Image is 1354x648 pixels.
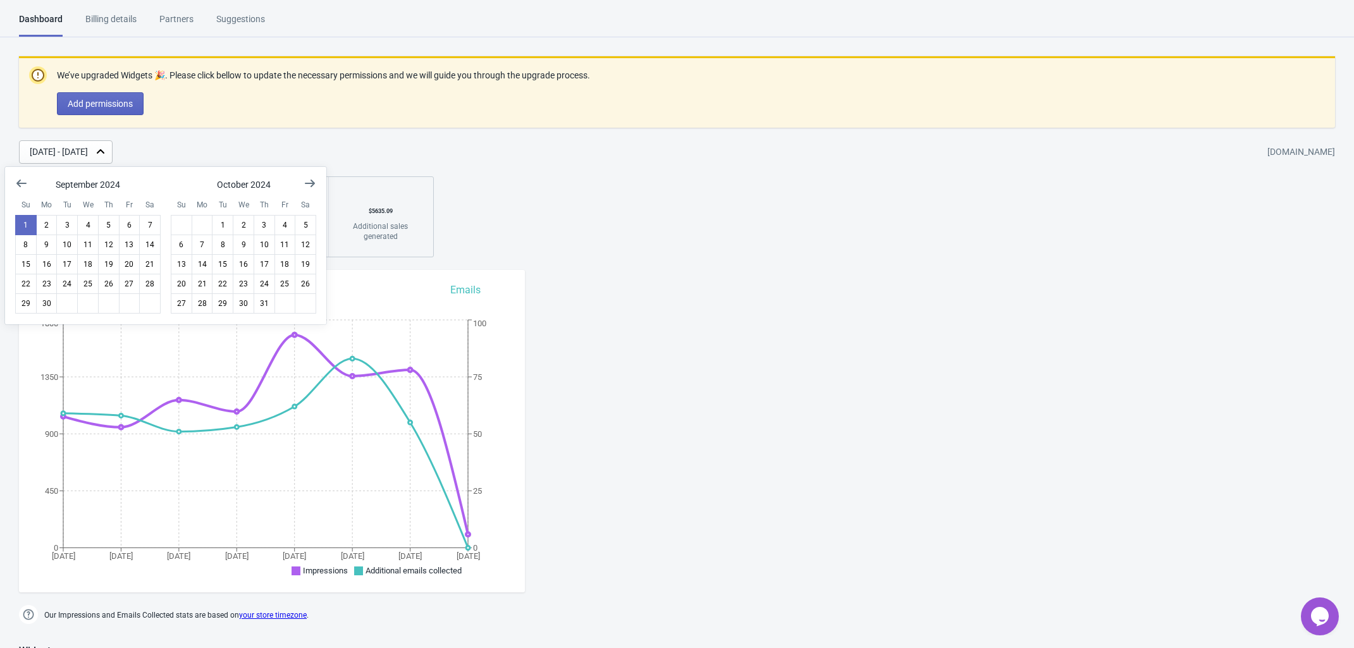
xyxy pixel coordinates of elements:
button: October 1 2024 [212,215,233,235]
button: October 13 2024 [171,254,192,274]
button: October 21 2024 [192,274,213,294]
button: September 23 2024 [36,274,58,294]
button: Show previous month, August 2024 [10,172,33,195]
tspan: [DATE] [225,551,249,561]
tspan: 25 [473,486,482,496]
tspan: [DATE] [52,551,75,561]
div: Tuesday [212,194,233,216]
button: October 23 2024 [233,274,254,294]
button: September 17 2024 [56,254,78,274]
button: Add permissions [57,92,144,115]
button: October 24 2024 [254,274,275,294]
button: September 3 2024 [56,215,78,235]
button: September 14 2024 [139,235,161,255]
tspan: 1350 [40,372,58,382]
div: Monday [36,194,58,216]
button: October 18 2024 [274,254,296,274]
tspan: [DATE] [109,551,133,561]
button: October 6 2024 [171,235,192,255]
button: October 10 2024 [254,235,275,255]
p: We’ve upgraded Widgets 🎉. Please click bellow to update the necessary permissions and we will gui... [57,69,590,82]
span: Impressions [303,566,348,575]
button: October 11 2024 [274,235,296,255]
button: October 12 2024 [295,235,316,255]
button: September 9 2024 [36,235,58,255]
a: your store timezone [239,611,307,620]
button: September 8 2024 [15,235,37,255]
span: Add permissions [68,99,133,109]
tspan: [DATE] [398,551,422,561]
button: October 19 2024 [295,254,316,274]
button: Show next month, November 2024 [298,172,321,195]
div: [DOMAIN_NAME] [1267,141,1335,164]
button: September 21 2024 [139,254,161,274]
button: September 26 2024 [98,274,120,294]
img: help.png [19,605,38,624]
div: Additional sales generated [342,221,419,241]
button: September 2 2024 [36,215,58,235]
button: October 8 2024 [212,235,233,255]
div: Thursday [254,194,275,216]
div: Wednesday [233,194,254,216]
button: October 31 2024 [254,293,275,314]
button: October 26 2024 [295,274,316,294]
button: September 5 2024 [98,215,120,235]
div: Partners [159,13,194,35]
tspan: 0 [473,543,477,553]
button: September 28 2024 [139,274,161,294]
button: October 4 2024 [274,215,296,235]
button: October 17 2024 [254,254,275,274]
button: October 16 2024 [233,254,254,274]
button: September 1 2024 [15,215,37,235]
iframe: chat widget [1301,597,1341,635]
button: September 7 2024 [139,215,161,235]
button: September 13 2024 [119,235,140,255]
button: October 5 2024 [295,215,316,235]
button: September 12 2024 [98,235,120,255]
button: October 14 2024 [192,254,213,274]
tspan: 450 [45,486,58,496]
div: Tuesday [56,194,78,216]
button: September 30 2024 [36,293,58,314]
div: Monday [192,194,213,216]
button: September 19 2024 [98,254,120,274]
button: October 15 2024 [212,254,233,274]
button: September 22 2024 [15,274,37,294]
button: September 11 2024 [77,235,99,255]
button: October 22 2024 [212,274,233,294]
div: Sunday [15,194,37,216]
div: Dashboard [19,13,63,37]
div: Billing details [85,13,137,35]
div: Saturday [139,194,161,216]
button: October 28 2024 [192,293,213,314]
div: Thursday [98,194,120,216]
tspan: 900 [45,429,58,439]
tspan: 100 [473,319,486,328]
button: September 15 2024 [15,254,37,274]
button: October 25 2024 [274,274,296,294]
div: [DATE] - [DATE] [30,145,88,159]
button: September 29 2024 [15,293,37,314]
button: September 10 2024 [56,235,78,255]
button: October 7 2024 [192,235,213,255]
div: Friday [274,194,296,216]
div: Suggestions [216,13,265,35]
button: October 27 2024 [171,293,192,314]
tspan: 75 [473,372,482,382]
tspan: 50 [473,429,482,439]
button: September 27 2024 [119,274,140,294]
button: October 2 2024 [233,215,254,235]
button: October 3 2024 [254,215,275,235]
button: October 20 2024 [171,274,192,294]
button: September 16 2024 [36,254,58,274]
button: September 18 2024 [77,254,99,274]
tspan: [DATE] [457,551,480,561]
div: Wednesday [77,194,99,216]
div: Sunday [171,194,192,216]
button: September 4 2024 [77,215,99,235]
button: September 6 2024 [119,215,140,235]
tspan: [DATE] [167,551,190,561]
div: $ 5635.09 [342,201,419,221]
button: September 25 2024 [77,274,99,294]
tspan: 0 [54,543,58,553]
